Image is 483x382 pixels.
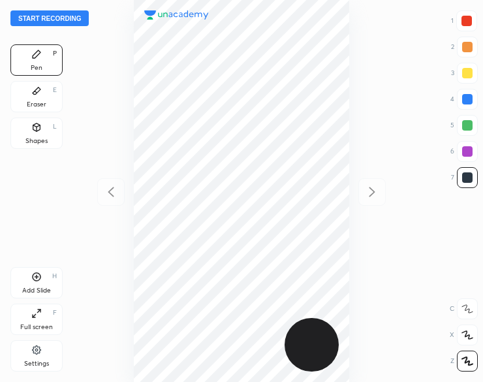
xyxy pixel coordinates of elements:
[10,10,89,26] button: Start recording
[31,65,42,71] div: Pen
[450,141,478,162] div: 6
[450,325,478,345] div: X
[27,101,46,108] div: Eraser
[450,298,478,319] div: C
[52,273,57,279] div: H
[451,37,478,57] div: 2
[22,287,51,294] div: Add Slide
[451,10,477,31] div: 1
[451,63,478,84] div: 3
[53,87,57,93] div: E
[53,310,57,316] div: F
[25,138,48,144] div: Shapes
[450,115,478,136] div: 5
[451,167,478,188] div: 7
[450,351,478,372] div: Z
[53,50,57,57] div: P
[144,10,209,20] img: logo.38c385cc.svg
[20,324,53,330] div: Full screen
[53,123,57,130] div: L
[450,89,478,110] div: 4
[24,360,49,367] div: Settings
